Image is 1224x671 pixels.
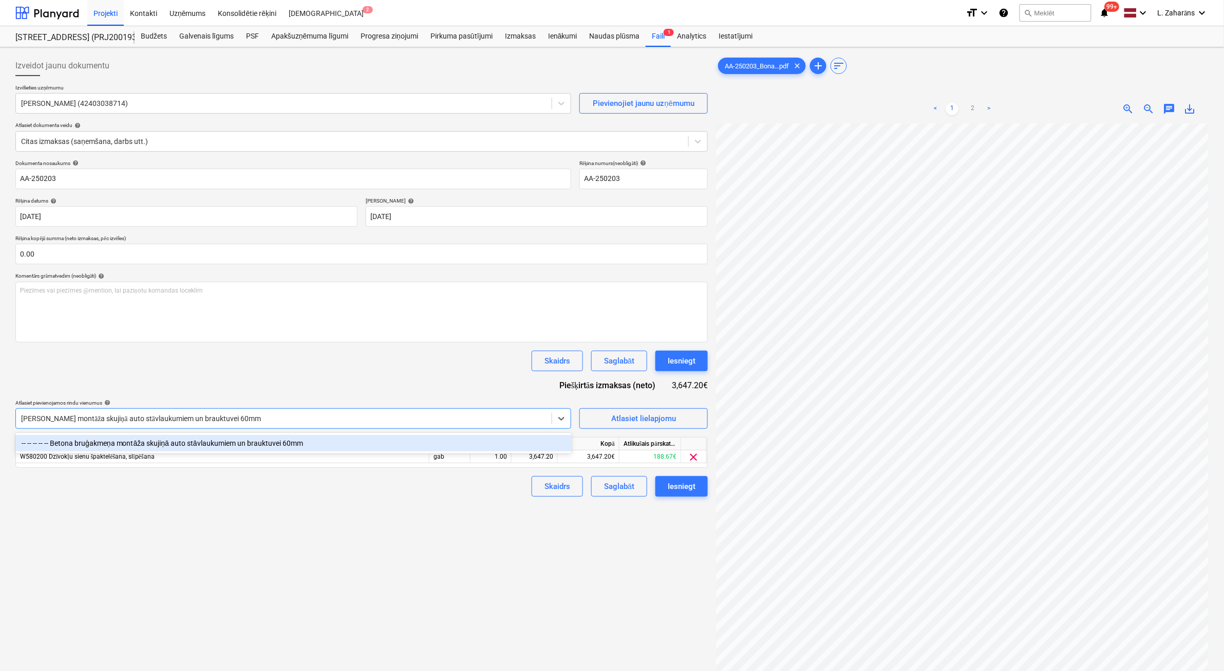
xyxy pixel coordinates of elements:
[15,435,572,451] div: -- -- -- -- -- Betona bruģakmeņa montāža skujiņā auto stāvlaukumiem un brauktuvei 60mm
[999,7,1009,19] i: Zināšanu pamats
[611,412,676,425] div: Atlasiet lielapjomu
[551,379,672,391] div: Piešķirtās izmaksas (neto)
[406,198,414,204] span: help
[671,26,712,47] a: Analytics
[668,354,695,368] div: Iesniegt
[15,206,357,227] input: Rēķina datums nav norādīts
[967,103,979,115] a: Page 2
[812,60,824,72] span: add
[579,408,708,429] button: Atlasiet lielapjomu
[1100,7,1110,19] i: notifications
[638,160,646,166] span: help
[15,160,571,167] div: Dokumenta nosaukums
[366,197,708,204] div: [PERSON_NAME]
[1122,103,1135,115] span: zoom_in
[712,26,759,47] a: Iestatījumi
[604,354,634,368] div: Saglabāt
[366,206,708,227] input: Izpildes datums nav norādīts
[1163,103,1176,115] span: chat
[930,103,942,115] a: Previous page
[978,7,991,19] i: keyboard_arrow_down
[619,450,681,463] div: 188.67€
[946,103,958,115] a: Page 1 is your current page
[72,122,81,129] span: help
[15,84,571,93] p: Izvēlieties uzņēmumu
[688,451,700,463] span: clear
[20,453,155,460] span: W580200 Dzīvokļu sienu špaktelēšana, slīpēšana
[1137,7,1150,19] i: keyboard_arrow_down
[532,351,583,371] button: Skaidrs
[424,26,499,47] a: Pirkuma pasūtījumi
[604,480,634,493] div: Saglabāt
[15,235,708,244] p: Rēķina kopējā summa (neto izmaksas, pēc izvēles)
[619,438,681,450] div: Atlikušais pārskatītais budžets
[15,60,109,72] span: Izveidot jaunu dokumentu
[265,26,354,47] a: Apakšuzņēmuma līgumi
[558,438,619,450] div: Kopā
[718,58,806,74] div: AA-250203_Bona...pdf
[983,103,995,115] a: Next page
[1020,4,1091,22] button: Meklēt
[1173,622,1224,671] iframe: Chat Widget
[48,198,57,204] span: help
[664,29,674,36] span: 1
[591,351,647,371] button: Saglabāt
[579,169,708,189] input: Rēķina numurs
[532,476,583,497] button: Skaidrs
[15,197,357,204] div: Rēķina datums
[672,379,708,391] div: 3,647.20€
[1184,103,1196,115] span: save_alt
[96,273,104,279] span: help
[135,26,173,47] div: Budžets
[15,244,708,264] input: Rēķina kopējā summa (neto izmaksas, pēc izvēles)
[15,169,571,189] input: Dokumenta nosaukums
[429,450,470,463] div: gab
[15,273,708,279] div: Komentārs grāmatvedim (neobligāti)
[579,93,708,114] button: Pievienojiet jaunu uzņēmumu
[833,60,845,72] span: sort
[70,160,79,166] span: help
[646,26,671,47] a: Faili1
[15,32,122,43] div: [STREET_ADDRESS] (PRJ2001931) 2601882
[1104,2,1119,12] span: 99+
[499,26,542,47] a: Izmaksas
[719,62,795,70] span: AA-250203_Bona...pdf
[240,26,265,47] a: PSF
[583,26,646,47] a: Naudas plūsma
[102,400,110,406] span: help
[1196,7,1209,19] i: keyboard_arrow_down
[966,7,978,19] i: format_size
[1158,9,1195,17] span: L. Zaharāns
[668,480,695,493] div: Iesniegt
[363,6,373,13] span: 2
[646,26,671,47] div: Faili
[579,160,708,167] div: Rēķina numurs (neobligāti)
[791,60,803,72] span: clear
[593,97,695,110] div: Pievienojiet jaunu uzņēmumu
[655,351,708,371] button: Iesniegt
[354,26,424,47] a: Progresa ziņojumi
[15,122,708,129] div: Atlasiet dokumenta veidu
[544,480,570,493] div: Skaidrs
[542,26,583,47] a: Ienākumi
[173,26,240,47] a: Galvenais līgums
[516,450,553,463] div: 3,647.20
[591,476,647,497] button: Saglabāt
[655,476,708,497] button: Iesniegt
[1143,103,1155,115] span: zoom_out
[1024,9,1032,17] span: search
[544,354,570,368] div: Skaidrs
[475,450,507,463] div: 1.00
